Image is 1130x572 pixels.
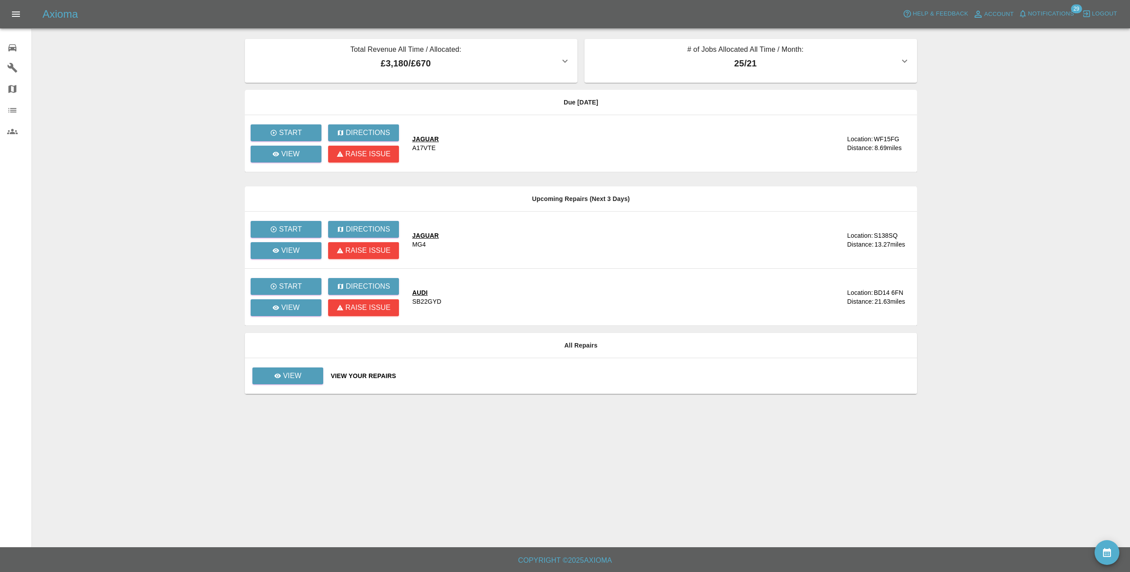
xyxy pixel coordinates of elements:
h5: Axioma [43,7,78,21]
p: £3,180 / £670 [252,57,560,70]
a: JAGUARMG4 [412,231,801,249]
span: 29 [1071,4,1082,13]
button: Start [251,221,321,238]
th: All Repairs [245,333,917,358]
a: Location:BD14 6FNDistance:21.63miles [809,288,910,306]
th: Due [DATE] [245,90,917,115]
button: Logout [1080,7,1119,21]
a: View [252,367,323,384]
div: Location: [847,288,873,297]
span: Logout [1092,9,1117,19]
p: View [281,149,300,159]
div: 13.27 miles [875,240,910,249]
div: Location: [847,231,873,240]
p: Raise issue [345,245,391,256]
button: Raise issue [328,146,399,162]
div: S138SQ [874,231,898,240]
p: Start [279,224,302,235]
div: JAGUAR [412,231,439,240]
div: Distance: [847,297,874,306]
h6: Copyright © 2025 Axioma [7,554,1123,567]
a: AUDISB22GYD [412,288,801,306]
p: Directions [346,224,390,235]
a: View Your Repairs [331,371,910,380]
button: Directions [328,278,399,295]
button: Open drawer [5,4,27,25]
button: Directions [328,124,399,141]
div: Distance: [847,143,874,152]
a: View [251,146,321,162]
div: JAGUAR [412,135,439,143]
button: Directions [328,221,399,238]
a: View [252,372,324,379]
div: 8.69 miles [875,143,910,152]
span: Account [984,9,1014,19]
p: View [281,302,300,313]
div: SB22GYD [412,297,441,306]
button: Help & Feedback [901,7,970,21]
div: Location: [847,135,873,143]
button: Start [251,124,321,141]
button: Raise issue [328,242,399,259]
p: 25 / 21 [592,57,899,70]
p: Raise issue [345,302,391,313]
a: Location:WF15FGDistance:8.69miles [809,135,910,152]
span: Notifications [1028,9,1074,19]
p: Directions [346,281,390,292]
div: 21.63 miles [875,297,910,306]
p: Raise issue [345,149,391,159]
div: A17VTE [412,143,436,152]
th: Upcoming Repairs (Next 3 Days) [245,186,917,212]
div: AUDI [412,288,441,297]
p: Total Revenue All Time / Allocated: [252,44,560,57]
button: Raise issue [328,299,399,316]
p: View [283,371,302,381]
p: # of Jobs Allocated All Time / Month: [592,44,899,57]
div: WF15FG [874,135,899,143]
p: Directions [346,128,390,138]
a: Account [971,7,1016,21]
a: JAGUARA17VTE [412,135,801,152]
button: Total Revenue All Time / Allocated:£3,180/£670 [245,39,577,83]
button: Start [251,278,321,295]
div: MG4 [412,240,426,249]
p: View [281,245,300,256]
a: View [251,299,321,316]
a: View [251,242,321,259]
div: BD14 6FN [874,288,903,297]
button: availability [1095,540,1119,565]
a: Location:S138SQDistance:13.27miles [809,231,910,249]
div: Distance: [847,240,874,249]
button: # of Jobs Allocated All Time / Month:25/21 [584,39,917,83]
p: Start [279,281,302,292]
span: Help & Feedback [913,9,968,19]
p: Start [279,128,302,138]
button: Notifications [1016,7,1076,21]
